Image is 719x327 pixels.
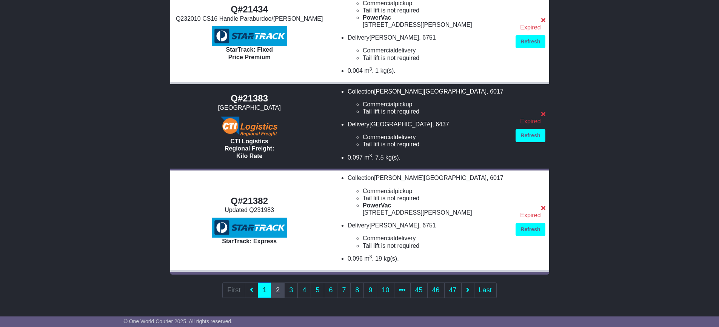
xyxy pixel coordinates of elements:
span: 1 [375,68,379,74]
a: Refresh [516,223,545,236]
a: 46 [427,282,445,298]
li: pickup [363,101,508,108]
a: 5 [311,282,324,298]
span: [GEOGRAPHIC_DATA] [370,121,433,127]
li: Delivery [348,121,508,148]
span: kg(s). [385,154,400,161]
span: , 6751 [419,222,436,229]
span: StarTrack: Fixed Price Premium [226,46,273,60]
span: © One World Courier 2025. All rights reserved. [124,318,233,324]
img: CTI Logistics Regional Freight: Kilo Rate [219,115,280,138]
span: , 6017 [487,175,503,181]
a: Refresh [516,35,545,48]
li: Tail lift is not required [363,195,508,202]
a: 8 [350,282,364,298]
li: Tail lift is not required [363,7,508,14]
li: delivery [363,235,508,242]
a: Last [474,282,497,298]
span: 0.097 [348,154,363,161]
span: Commercial [363,235,395,241]
span: 19 [375,255,382,262]
span: [PERSON_NAME][GEOGRAPHIC_DATA] [374,88,487,95]
a: 9 [363,282,377,298]
span: CTI Logistics Regional Freight: Kilo Rate [225,138,274,159]
div: Expired [516,212,545,219]
div: PowerVac [363,14,508,21]
span: StarTrack: Express [222,238,277,244]
a: 6 [324,282,337,298]
div: [GEOGRAPHIC_DATA] [174,104,325,111]
div: Updated Q231983 [174,206,325,213]
li: delivery [363,47,508,54]
li: Collection [348,174,508,216]
span: [PERSON_NAME] [370,34,419,41]
div: Expired [516,24,545,31]
span: kg(s). [380,68,396,74]
span: m . [364,154,373,161]
div: PowerVac [363,202,508,209]
li: delivery [363,134,508,141]
li: Tail lift is not required [363,108,508,115]
a: 45 [410,282,428,298]
a: 1 [258,282,271,298]
img: StarTrack: Fixed Price Premium [212,26,287,46]
span: Commercial [363,188,395,194]
div: Q#21382 [174,196,325,207]
li: Collection [348,88,508,115]
sup: 3 [370,254,372,259]
span: [PERSON_NAME][GEOGRAPHIC_DATA] [374,175,487,181]
span: , 6017 [487,88,503,95]
img: StarTrack: Express [212,218,287,238]
a: 3 [284,282,298,298]
li: Tail lift is not required [363,54,508,61]
span: 7.5 [375,154,383,161]
a: 10 [377,282,394,298]
li: Tail lift is not required [363,242,508,249]
li: Delivery [348,34,508,61]
span: m . [364,255,373,262]
a: 2 [271,282,285,298]
a: Refresh [516,129,545,142]
div: Expired [516,118,545,125]
li: pickup [363,187,508,195]
span: m . [364,68,373,74]
sup: 3 [370,66,372,72]
div: Q#21434 [174,4,325,15]
span: , 6751 [419,34,436,41]
li: Tail lift is not required [363,141,508,148]
a: 7 [337,282,351,298]
div: Q#21383 [174,93,325,104]
a: 47 [444,282,462,298]
span: Commercial [363,134,395,140]
span: [PERSON_NAME] [370,222,419,229]
div: [STREET_ADDRESS][PERSON_NAME] [363,21,508,28]
span: kg(s). [384,255,399,262]
sup: 3 [370,153,372,158]
span: 0.096 [348,255,363,262]
div: [STREET_ADDRESS][PERSON_NAME] [363,209,508,216]
li: Delivery [348,222,508,249]
span: Commercial [363,47,395,54]
span: 0.004 [348,68,363,74]
a: 4 [297,282,311,298]
span: Commercial [363,101,395,107]
span: , 6437 [432,121,449,127]
div: Q232010 CS16 Handle Paraburdoo/[PERSON_NAME] [174,15,325,22]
